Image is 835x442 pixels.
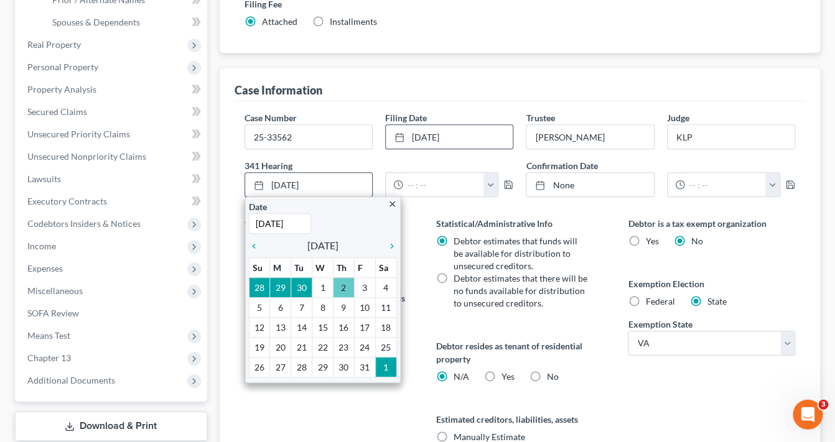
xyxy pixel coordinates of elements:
[270,277,291,297] td: 29
[388,200,397,209] i: close
[249,257,270,277] th: Su
[526,111,554,124] label: Trustee
[27,263,63,274] span: Expenses
[27,218,141,229] span: Codebtors Insiders & Notices
[454,236,577,271] span: Debtor estimates that funds will be available for distribution to unsecured creditors.
[436,339,603,366] label: Debtor resides as tenant of residential property
[245,292,411,318] label: Does debtor have any property that needs immediate attention?
[388,196,397,211] a: close
[818,400,828,410] span: 3
[27,84,96,94] span: Property Analysis
[27,330,70,341] span: Means Test
[249,357,270,377] td: 26
[291,317,312,337] td: 14
[354,357,375,377] td: 31
[245,217,411,232] label: Version of legal data applied to case
[381,238,397,253] a: chevron_right
[27,151,146,162] span: Unsecured Nonpriority Claims
[270,337,291,357] td: 20
[17,78,207,101] a: Property Analysis
[27,39,81,50] span: Real Property
[628,318,692,331] label: Exemption State
[333,257,354,277] th: Th
[245,173,372,196] a: [DATE]
[270,317,291,337] td: 13
[375,357,396,377] td: 1
[454,431,525,442] span: Manually Estimate
[249,238,265,253] a: chevron_left
[312,257,334,277] th: W
[262,16,297,27] span: Attached
[27,285,83,296] span: Miscellaneous
[27,352,71,363] span: Chapter 13
[333,297,354,317] td: 9
[381,241,397,251] i: chevron_right
[245,125,372,149] input: Enter case number...
[312,337,334,357] td: 22
[249,297,270,317] td: 5
[403,173,484,196] input: -- : --
[27,62,98,72] span: Personal Property
[270,357,291,377] td: 27
[526,173,653,196] a: None
[27,308,79,318] span: SOFA Review
[520,159,801,172] label: Confirmation Date
[312,357,334,377] td: 29
[312,277,334,297] td: 1
[17,145,207,168] a: Unsecured Nonpriority Claims
[291,257,312,277] th: Tu
[52,17,140,27] span: Spouses & Dependents
[291,277,312,297] td: 30
[375,297,396,317] td: 11
[27,375,115,385] span: Additional Documents
[312,317,334,337] td: 15
[333,357,354,377] td: 30
[270,297,291,317] td: 6
[375,337,396,357] td: 25
[249,277,270,297] td: 28
[17,168,207,190] a: Lawsuits
[249,200,267,213] label: Date
[17,123,207,145] a: Unsecured Priority Claims
[375,317,396,337] td: 18
[354,337,375,357] td: 24
[386,125,513,149] a: [DATE]
[645,236,658,246] span: Yes
[291,297,312,317] td: 7
[628,277,795,290] label: Exemption Election
[291,357,312,377] td: 28
[354,297,375,317] td: 10
[238,159,520,172] label: 341 Hearing
[249,317,270,337] td: 12
[436,413,603,426] label: Estimated creditors, liabilities, assets
[27,196,107,206] span: Executory Contracts
[385,111,427,124] label: Filing Date
[307,238,338,253] span: [DATE]
[17,101,207,123] a: Secured Claims
[27,241,56,251] span: Income
[249,213,311,234] input: 1/1/2013
[628,217,795,230] label: Debtor is a tax exempt organization
[17,190,207,213] a: Executory Contracts
[436,217,603,230] label: Statistical/Administrative Info
[375,277,396,297] td: 4
[354,257,375,277] th: F
[27,173,61,184] span: Lawsuits
[17,302,207,325] a: SOFA Review
[42,11,207,34] a: Spouses & Dependents
[691,236,702,246] span: No
[354,277,375,297] td: 3
[375,257,396,277] th: Sa
[454,371,469,382] span: N/A
[707,296,726,306] span: State
[526,125,653,149] input: --
[547,371,559,382] span: No
[312,297,334,317] td: 8
[645,296,674,306] span: Federal
[454,273,587,308] span: Debtor estimates that there will be no funds available for distribution to unsecured creditors.
[27,106,87,117] span: Secured Claims
[501,371,515,382] span: Yes
[27,129,130,139] span: Unsecured Priority Claims
[15,412,207,441] a: Download & Print
[249,241,265,251] i: chevron_left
